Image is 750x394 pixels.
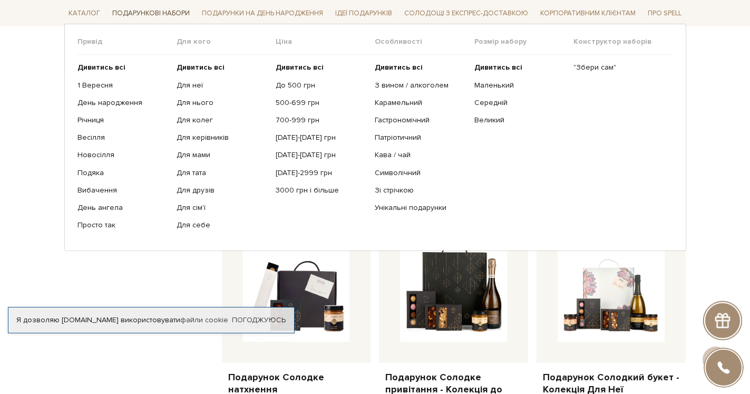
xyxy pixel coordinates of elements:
[276,116,367,125] a: 700-999 грн
[77,37,177,46] span: Привід
[108,5,194,22] span: Подарункові набори
[177,116,268,125] a: Для колег
[177,133,268,142] a: Для керівників
[64,24,686,251] div: Каталог
[644,5,686,22] span: Про Spell
[177,80,268,90] a: Для неї
[77,220,169,230] a: Просто так
[77,63,125,72] b: Дивитись всі
[276,150,367,160] a: [DATE]-[DATE] грн
[375,186,466,195] a: Зі стрічкою
[77,203,169,213] a: День ангела
[375,80,466,90] a: З вином / алкоголем
[77,116,169,125] a: Річниця
[177,203,268,213] a: Для сім'ї
[232,315,286,325] a: Погоджуюсь
[180,315,228,324] a: файли cookie
[77,150,169,160] a: Новосілля
[177,37,276,46] span: Для кого
[474,37,573,46] span: Розмір набору
[375,203,466,213] a: Унікальні подарунки
[8,315,294,325] div: Я дозволяю [DOMAIN_NAME] використовувати
[77,168,169,177] a: Подяка
[375,133,466,142] a: Патріотичний
[177,186,268,195] a: Для друзів
[77,133,169,142] a: Весілля
[77,80,169,90] a: 1 Вересня
[573,63,665,72] a: "Збери сам"
[177,63,268,72] a: Дивитись всі
[474,98,566,108] a: Середній
[177,63,225,72] b: Дивитись всі
[474,80,566,90] a: Маленький
[276,133,367,142] a: [DATE]-[DATE] грн
[77,98,169,108] a: День народження
[177,98,268,108] a: Для нього
[474,63,566,72] a: Дивитись всі
[77,186,169,195] a: Вибачення
[375,63,423,72] b: Дивитись всі
[276,63,367,72] a: Дивитись всі
[276,186,367,195] a: 3000 грн і більше
[375,98,466,108] a: Карамельний
[400,4,532,22] a: Солодощі з експрес-доставкою
[177,168,268,177] a: Для тата
[276,63,324,72] b: Дивитись всі
[276,168,367,177] a: [DATE]-2999 грн
[474,63,522,72] b: Дивитись всі
[331,5,396,22] span: Ідеї подарунків
[573,37,673,46] span: Конструктор наборів
[177,150,268,160] a: Для мами
[375,116,466,125] a: Гастрономічний
[375,168,466,177] a: Символічний
[276,80,367,90] a: До 500 грн
[177,220,268,230] a: Для себе
[64,5,104,22] span: Каталог
[276,37,375,46] span: Ціна
[77,63,169,72] a: Дивитись всі
[375,63,466,72] a: Дивитись всі
[198,5,327,22] span: Подарунки на День народження
[375,37,474,46] span: Особливості
[536,4,640,22] a: Корпоративним клієнтам
[375,150,466,160] a: Кава / чай
[474,116,566,125] a: Великий
[276,98,367,108] a: 500-699 грн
